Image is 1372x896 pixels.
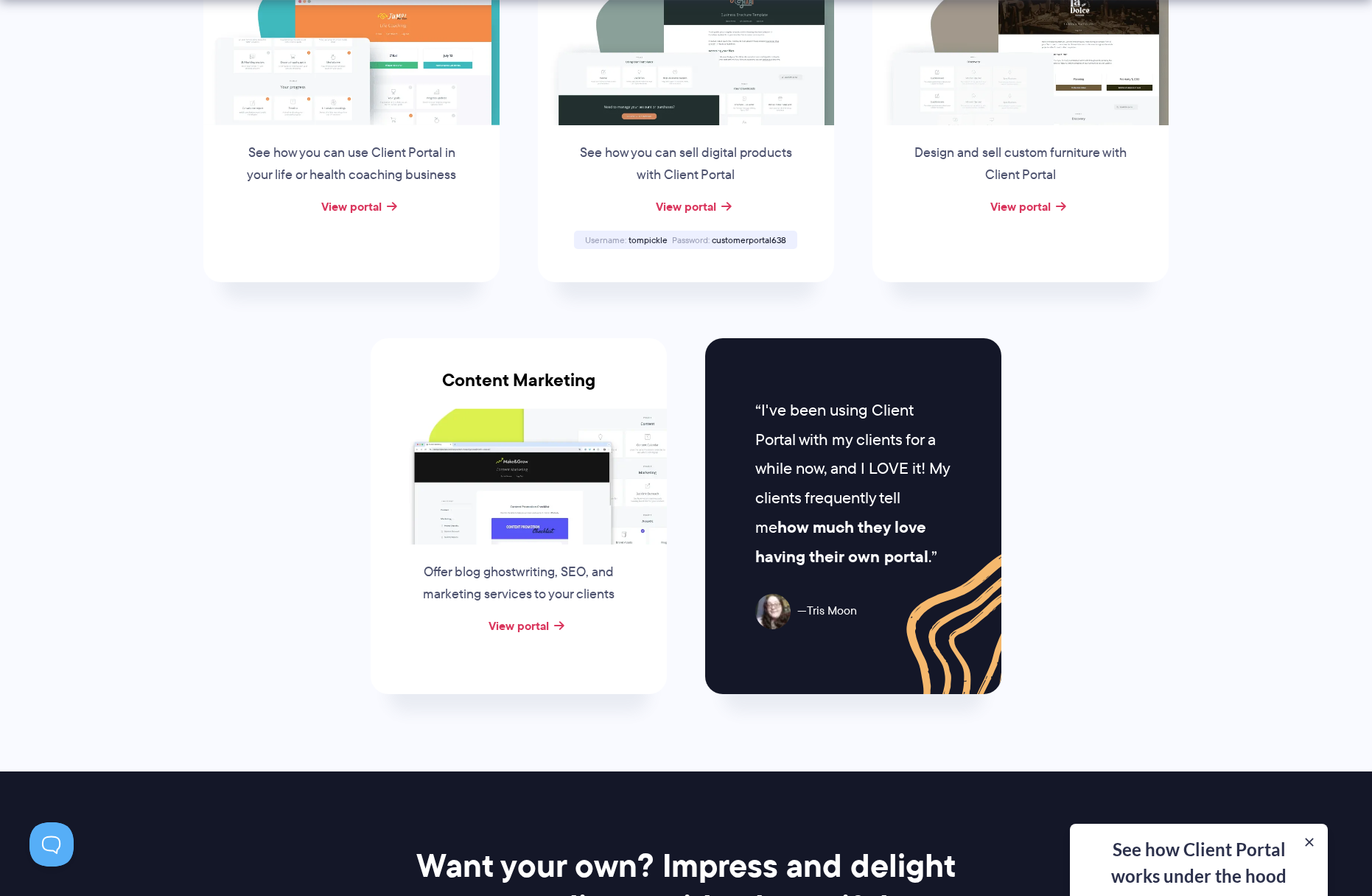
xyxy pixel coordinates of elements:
span: customerportal638 [712,234,786,246]
strong: how much they love having their own portal [755,515,928,569]
a: View portal [321,197,382,215]
h3: Content Marketing [371,370,667,408]
span: Password [672,234,710,246]
p: I've been using Client Portal with my clients for a while now, and I LOVE it! My clients frequent... [755,396,951,572]
span: Username [585,234,626,246]
span: Tris Moon [797,601,857,622]
span: tompickle [629,234,668,246]
p: See how you can sell digital products with Client Portal [574,142,798,186]
p: Design and sell custom furniture with Client Portal [909,142,1133,186]
a: View portal [656,197,716,215]
p: Offer blog ghostwriting, SEO, and marketing services to your clients [407,561,631,606]
iframe: Toggle Customer Support [29,822,74,867]
p: See how you can use Client Portal in your life or health coaching business [239,142,463,186]
a: View portal [489,617,549,634]
a: View portal [990,197,1051,215]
